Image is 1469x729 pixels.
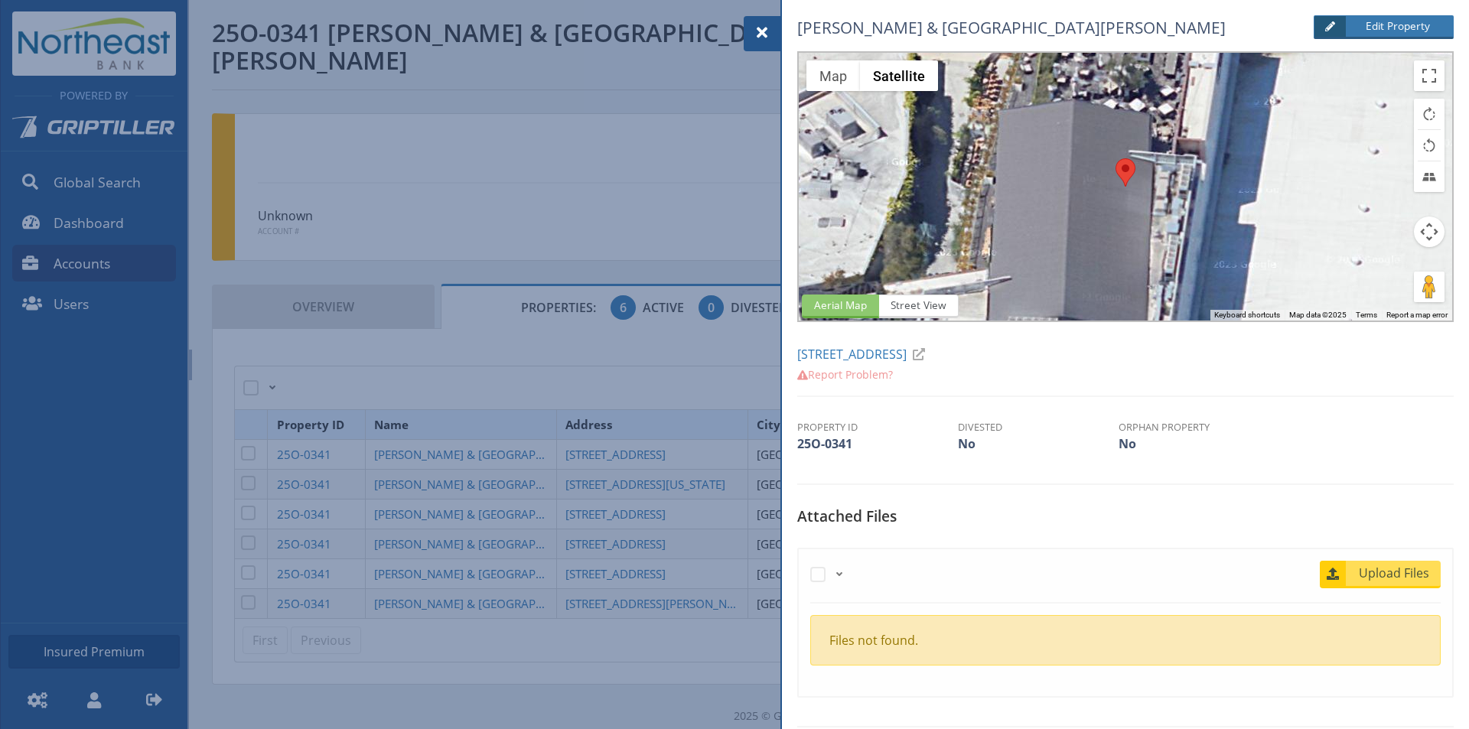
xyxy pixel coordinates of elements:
[797,16,1229,40] h5: [PERSON_NAME] & [GEOGRAPHIC_DATA][PERSON_NAME]
[1414,216,1445,247] button: Map camera controls
[1414,272,1445,302] button: Drag Pegman onto the map to open Street View
[878,295,959,318] span: Street View
[958,435,976,452] span: No
[1356,311,1377,319] a: Terms (opens in new tab)
[797,435,852,452] span: 25O-0341
[1414,130,1445,161] button: Rotate map counterclockwise
[860,60,938,91] button: Show satellite imagery
[1414,60,1445,91] button: Toggle fullscreen view
[1414,99,1445,129] button: Rotate map clockwise
[1347,18,1441,34] span: Edit Property
[806,60,860,91] button: Show street map
[1214,310,1280,321] button: Keyboard shortcuts
[802,295,879,318] span: Aerial Map
[1320,561,1441,588] a: Upload Files
[1119,435,1136,452] span: No
[1289,311,1347,319] span: Map data ©2025
[797,420,958,434] th: Property ID
[829,631,1422,649] div: Files not found.
[1414,161,1445,192] button: Tilt map
[797,346,931,363] a: [STREET_ADDRESS]
[1119,420,1279,434] th: Orphan Property
[958,420,1119,434] th: Divested
[797,508,1454,536] h5: Attached Files
[797,367,893,382] a: Report Problem?
[1386,311,1448,319] a: Report a map error
[1314,15,1454,39] a: Edit Property
[1348,564,1441,582] span: Upload Files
